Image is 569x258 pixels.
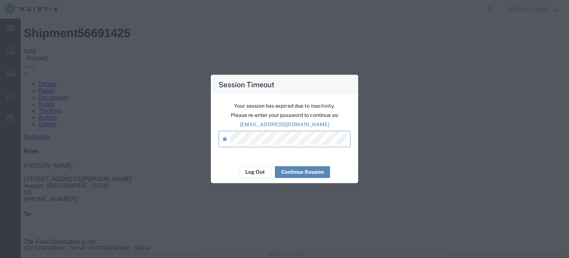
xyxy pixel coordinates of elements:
[219,102,350,110] p: Your session has expired due to inactivity.
[3,54,9,56] button: Track shipment
[219,120,350,128] p: [EMAIL_ADDRESS][DOMAIN_NAME]
[18,76,48,82] a: Documents
[18,102,36,109] a: Orders
[3,115,29,121] a: Multi-stop
[3,130,545,136] h4: From
[3,144,545,184] address: [PERSON_NAME] [STREET_ADDRESS][PERSON_NAME] Angwin, [GEOGRAPHIC_DATA] [PHONE_NUMBER]
[57,8,110,21] span: 56691425
[9,47,15,49] button: Add a note
[18,62,36,69] a: Details
[3,8,545,22] h1: Shipment
[18,69,33,75] a: Rates
[239,166,271,178] button: Log Out
[11,30,14,36] span: 3
[18,96,37,102] a: Activity
[4,36,26,43] span: Shipped
[3,30,6,36] span: 3
[3,171,11,177] span: US
[3,30,545,36] div: of
[18,89,40,95] a: Tracking
[219,79,274,89] h4: Session Timeout
[3,47,9,49] button: Email shipment
[18,82,33,89] a: Notes
[3,192,545,199] h4: To
[3,207,545,240] address: The Final Destination is not ... [GEOGRAPHIC_DATA], [GEOGRAPHIC_DATA]
[219,111,350,119] p: Please re-enter your password to continue as:
[275,166,330,178] button: Continue Session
